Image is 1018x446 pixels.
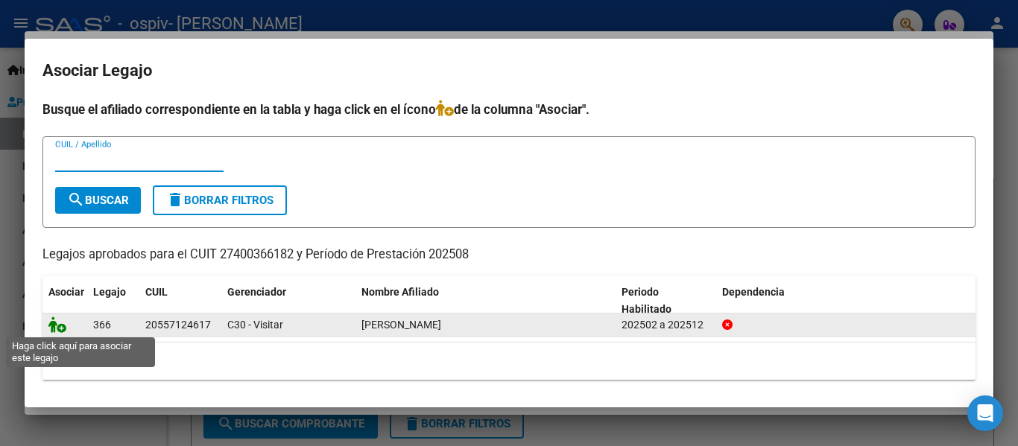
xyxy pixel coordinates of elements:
[42,57,976,85] h2: Asociar Legajo
[93,286,126,298] span: Legajo
[722,286,785,298] span: Dependencia
[227,286,286,298] span: Gerenciador
[55,187,141,214] button: Buscar
[139,276,221,325] datatable-header-cell: CUIL
[967,395,1003,431] div: Open Intercom Messenger
[145,316,211,334] div: 20557124617
[145,286,168,298] span: CUIL
[93,319,111,331] span: 366
[622,286,671,315] span: Periodo Habilitado
[42,276,87,325] datatable-header-cell: Asociar
[227,319,283,331] span: C30 - Visitar
[42,100,976,119] h4: Busque el afiliado correspondiente en la tabla y haga click en el ícono de la columna "Asociar".
[166,194,274,207] span: Borrar Filtros
[67,191,85,208] mat-icon: search
[622,316,710,334] div: 202502 a 202512
[67,194,129,207] span: Buscar
[361,319,441,331] span: GARCIA LUCIO JEREMIAS
[716,276,976,325] datatable-header-cell: Dependencia
[616,276,716,325] datatable-header-cell: Periodo Habilitado
[87,276,139,325] datatable-header-cell: Legajo
[361,286,439,298] span: Nombre Afiliado
[42,343,976,380] div: 1 registros
[355,276,616,325] datatable-header-cell: Nombre Afiliado
[166,191,184,208] mat-icon: delete
[221,276,355,325] datatable-header-cell: Gerenciador
[42,246,976,264] p: Legajos aprobados para el CUIT 27400366182 y Período de Prestación 202508
[153,185,287,215] button: Borrar Filtros
[48,286,84,298] span: Asociar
